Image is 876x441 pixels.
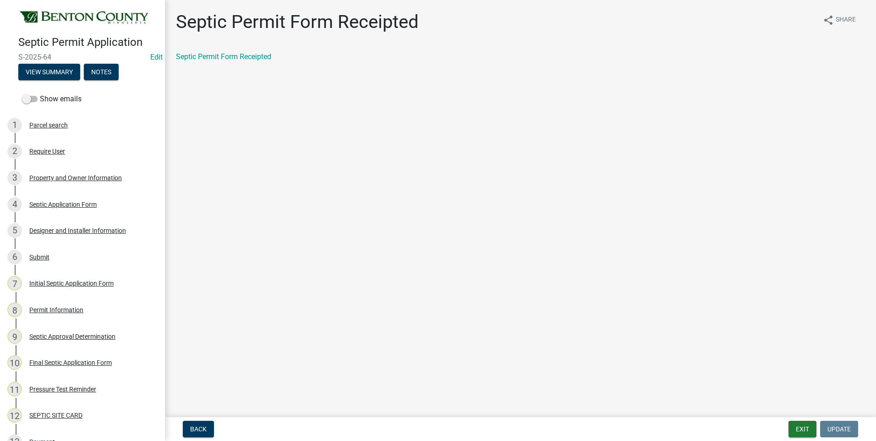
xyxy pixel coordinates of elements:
div: Septic Application Form [29,201,97,208]
div: 4 [7,197,22,212]
div: Permit Information [29,307,83,313]
div: 1 [7,118,22,132]
div: Property and Owner Information [29,175,122,181]
div: SEPTIC SITE CARD [29,412,82,419]
div: 12 [7,408,22,423]
div: 7 [7,276,22,291]
h4: Septic Permit Application [18,36,158,49]
span: Update [827,425,851,433]
div: Designer and Installer Information [29,227,126,234]
div: Submit [29,254,49,260]
div: Require User [29,148,65,154]
div: Final Septic Application Form [29,359,112,366]
span: Share [836,15,856,26]
div: 3 [7,171,22,185]
span: S-2025-64 [18,53,147,61]
button: View Summary [18,64,80,80]
a: Edit [150,53,163,61]
div: Pressure Test Reminder [29,386,96,392]
button: Exit [788,421,816,437]
div: 11 [7,382,22,397]
div: 6 [7,250,22,265]
div: Parcel search [29,122,68,128]
wm-modal-confirm: Edit Application Number [150,53,163,61]
button: Back [183,421,214,437]
a: Septic Permit Form Receipted [176,52,271,61]
label: Show emails [22,94,82,105]
div: Septic Approval Determination [29,333,115,340]
button: Notes [84,64,119,80]
div: 10 [7,355,22,370]
div: Initial Septic Application Form [29,280,114,287]
div: 5 [7,223,22,238]
button: shareShare [816,11,863,29]
wm-modal-confirm: Summary [18,69,80,76]
div: 8 [7,303,22,317]
button: Update [820,421,858,437]
i: share [823,15,834,26]
img: Benton County, Minnesota [18,10,150,26]
h1: Septic Permit Form Receipted [176,11,419,33]
div: 9 [7,329,22,344]
div: 2 [7,144,22,159]
span: Back [190,425,207,433]
wm-modal-confirm: Notes [84,69,119,76]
